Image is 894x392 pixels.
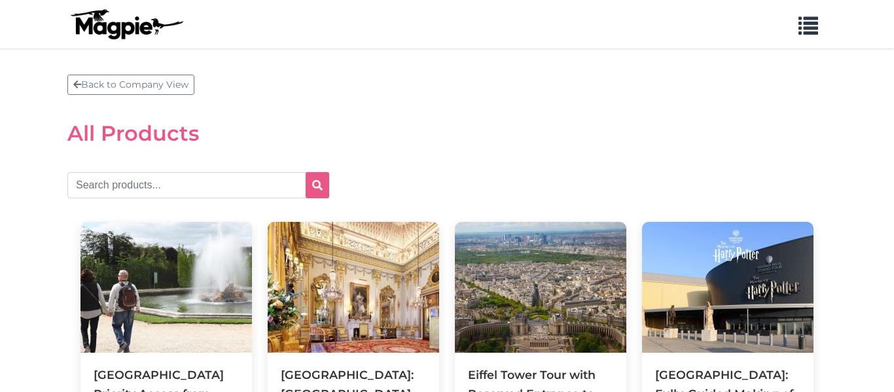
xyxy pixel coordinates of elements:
[80,222,252,353] img: Versailles Palace & Gardens Priority Access from Versailles
[67,9,185,40] img: logo-ab69f6fb50320c5b225c76a69d11143b.png
[67,121,827,146] h2: All Products
[67,75,194,95] a: Back to Company View
[67,172,329,198] input: Search products...
[642,222,814,353] img: London: Fully-Guided Making of Harry Potter Tour
[455,222,626,353] img: Eiffel Tower Tour with Reserved Entrance to 2nd floor
[268,222,439,353] img: London: Buckingham Palace Entry Ticket & Royal Walking Tour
